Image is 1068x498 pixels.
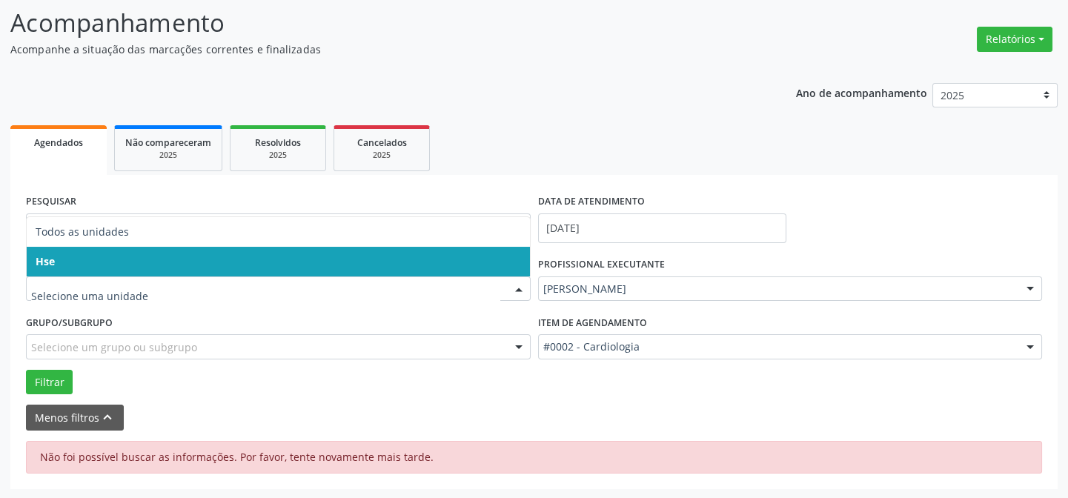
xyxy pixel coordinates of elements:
span: Todos as unidades [36,225,129,239]
div: 2025 [125,150,211,161]
span: Agendados [34,136,83,149]
i: keyboard_arrow_up [99,409,116,425]
span: Não compareceram [125,136,211,149]
button: Relatórios [977,27,1052,52]
input: Selecione um intervalo [538,213,786,243]
div: 2025 [241,150,315,161]
label: DATA DE ATENDIMENTO [538,190,645,213]
label: PESQUISAR [26,190,76,213]
button: Filtrar [26,370,73,395]
p: Ano de acompanhamento [796,83,927,102]
span: [PERSON_NAME] [543,282,1012,296]
div: Não foi possível buscar as informações. Por favor, tente novamente mais tarde. [26,441,1042,474]
span: Selecione um grupo ou subgrupo [31,339,197,355]
button: Menos filtroskeyboard_arrow_up [26,405,124,431]
span: Cancelados [357,136,407,149]
label: PROFISSIONAL EXECUTANTE [538,253,665,276]
label: Grupo/Subgrupo [26,311,113,334]
span: Resolvidos [255,136,301,149]
input: Selecione uma unidade [31,282,500,311]
label: Item de agendamento [538,311,647,334]
input: Nome, código do beneficiário ou CPF [26,213,531,243]
p: Acompanhe a situação das marcações correntes e finalizadas [10,41,743,57]
span: #0002 - Cardiologia [543,339,1012,354]
span: Hse [36,254,55,268]
div: 2025 [345,150,419,161]
p: Acompanhamento [10,4,743,41]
